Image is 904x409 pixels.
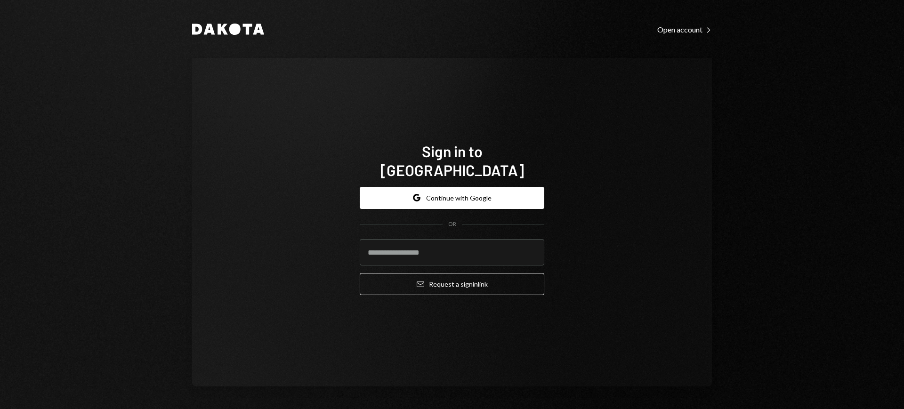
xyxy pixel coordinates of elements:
h1: Sign in to [GEOGRAPHIC_DATA] [360,142,544,179]
a: Open account [657,24,712,34]
button: Continue with Google [360,187,544,209]
div: Open account [657,25,712,34]
button: Request a signinlink [360,273,544,295]
div: OR [448,220,456,228]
